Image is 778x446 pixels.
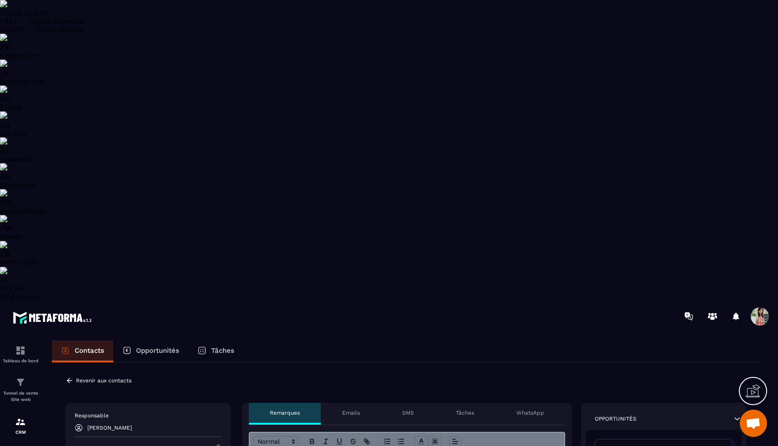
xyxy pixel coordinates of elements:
p: Tâches [456,409,474,416]
a: formationformationTunnel de vente Site web [2,370,39,410]
p: Tâches [211,346,234,355]
img: formation [15,345,26,356]
img: formation [15,377,26,388]
div: Ouvrir le chat [740,410,767,437]
p: SMS [402,409,414,416]
a: formationformationCRM [2,410,39,441]
p: CRM [2,430,39,435]
p: Opportunités [595,415,637,422]
p: [PERSON_NAME] [87,425,132,431]
p: Tableau de bord [2,358,39,363]
img: formation [15,416,26,427]
p: Emails [342,409,360,416]
a: formationformationTableau de bord [2,338,39,370]
a: Opportunités [113,341,188,362]
img: logo [13,309,95,326]
p: Revenir aux contacts [76,377,131,384]
p: Responsable [75,412,222,419]
p: Opportunités [136,346,179,355]
p: Contacts [75,346,104,355]
p: Tunnel de vente Site web [2,390,39,403]
a: Contacts [52,341,113,362]
a: Tâches [188,341,243,362]
p: WhatsApp [516,409,544,416]
p: Remarques [270,409,300,416]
